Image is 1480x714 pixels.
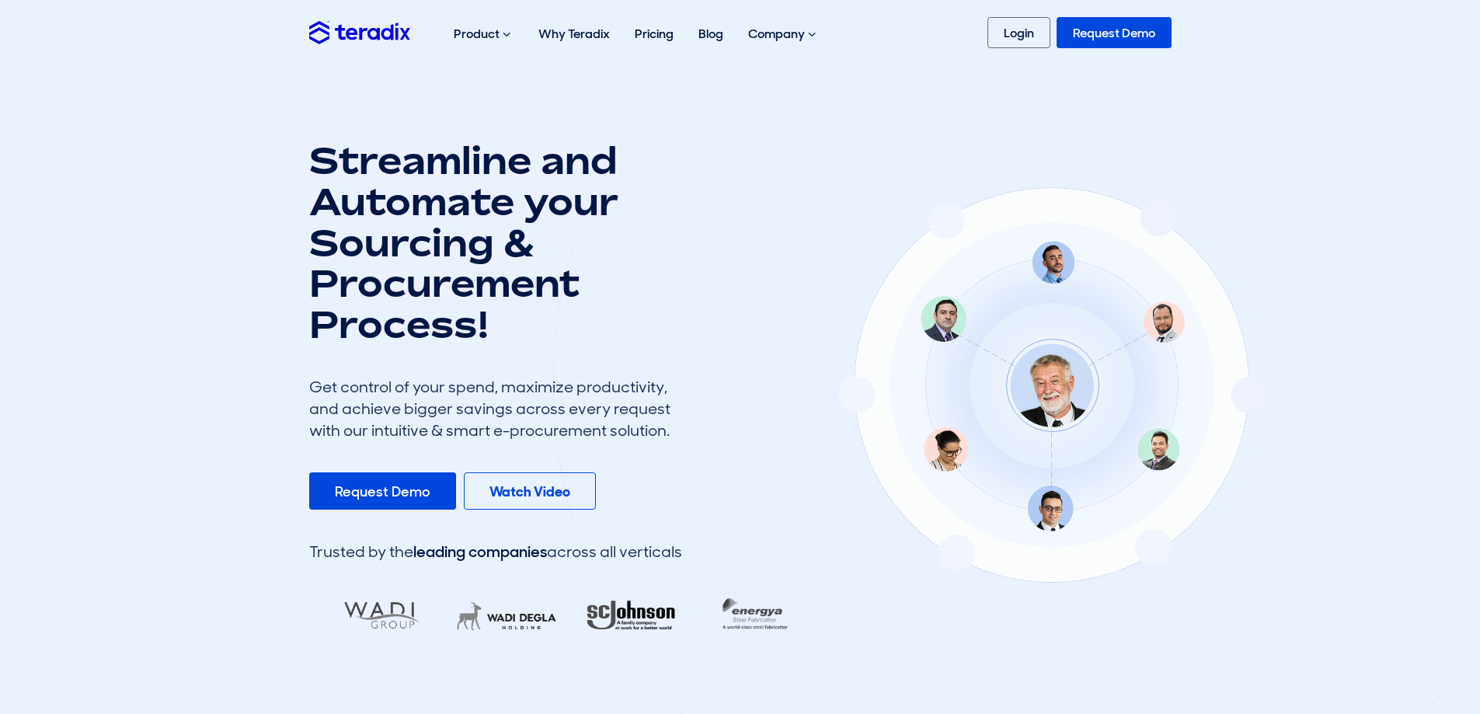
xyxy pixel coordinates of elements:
h1: Streamline and Automate your Sourcing & Procurement Process! [309,140,682,345]
img: RA [479,590,604,641]
b: Watch Video [489,482,570,501]
div: Company [736,9,831,59]
a: Pricing [622,9,686,58]
span: leading companies [413,542,547,562]
a: Request Demo [309,472,456,510]
div: Get control of your spend, maximize productivity, and achieve bigger savings across every request... [309,376,682,441]
img: Teradix logo [309,21,410,44]
div: Product [441,9,526,59]
a: Blog [686,9,736,58]
a: Watch Video [464,472,596,510]
a: Request Demo [1057,17,1172,48]
img: Bariq [603,590,729,641]
a: Login [987,17,1050,48]
a: Why Teradix [526,9,622,58]
div: Trusted by the across all verticals [309,541,682,562]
